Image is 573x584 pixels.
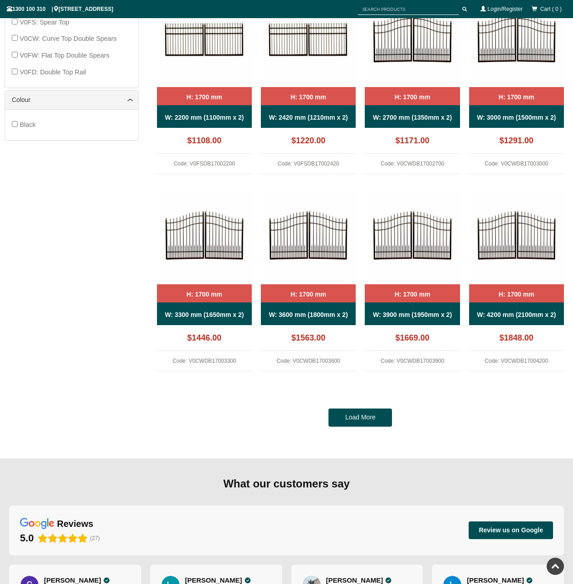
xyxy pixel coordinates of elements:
[186,291,222,298] b: H: 1700 mm
[269,114,348,121] b: W: 2420 mm (1210mm x 2)
[157,132,252,154] div: $1108.00
[20,68,86,76] span: V0FD: Double Top Rail
[395,291,431,298] b: H: 1700 mm
[365,158,460,174] div: Code: V0CWDB17002700
[469,132,564,154] div: $1291.00
[165,311,244,318] b: W: 3300 mm (1650mm x 2)
[499,291,534,298] b: H: 1700 mm
[499,93,534,101] b: H: 1700 mm
[20,532,88,545] div: Rating: 5.0 out of 5
[469,190,564,371] a: V0CWDB - Curved Arch Top (Double Spears) - Double Aluminium Driveway Gates - Double Swing Gates -...
[392,341,573,552] iframe: LiveChat chat widget
[469,158,564,174] div: Code: V0CWDB17003000
[9,477,564,491] div: What our customers say
[20,532,34,545] div: 5.0
[186,93,222,101] b: H: 1700 mm
[103,577,110,584] div: Verified Customer
[157,190,252,371] a: V0CWDB - Curved Arch Top (Double Spears) - Double Aluminium Driveway Gates - Double Swing Gates -...
[358,4,459,15] input: SEARCH PRODUCTS
[477,114,556,121] b: W: 3000 mm (1500mm x 2)
[157,190,252,284] img: V0CWDB - Curved Arch Top (Double Spears) - Double Aluminium Driveway Gates - Double Swing Gates -...
[269,311,348,318] b: W: 3600 mm (1800mm x 2)
[157,158,252,174] div: Code: V0FSDB17002200
[12,95,132,105] a: Colour
[261,132,356,154] div: $1220.00
[157,330,252,351] div: $1446.00
[365,190,460,284] img: V0CWDB - Curved Arch Top (Double Spears) - Double Aluminium Driveway Gates - Double Swing Gates -...
[290,93,326,101] b: H: 1700 mm
[328,409,392,427] a: Load More
[245,577,251,584] div: Verified Customer
[365,190,460,371] a: V0CWDB - Curved Arch Top (Double Spears) - Double Aluminium Driveway Gates - Double Swing Gates -...
[261,330,356,351] div: $1563.00
[477,311,556,318] b: W: 4200 mm (2100mm x 2)
[20,121,35,128] span: Black
[488,6,523,12] a: Login/Register
[261,190,356,284] img: V0CWDB - Curved Arch Top (Double Spears) - Double Aluminium Driveway Gates - Double Swing Gates -...
[469,330,564,351] div: $1848.00
[526,577,533,584] div: Verified Customer
[261,158,356,174] div: Code: V0FSDB17002420
[20,52,109,59] span: V0FW: Flat Top Double Spears
[7,6,113,12] span: 1300 100 310 | [STREET_ADDRESS]
[365,132,460,154] div: $1171.00
[373,311,452,318] b: W: 3900 mm (1950mm x 2)
[57,518,93,530] div: reviews
[365,330,460,351] div: $1669.00
[20,19,69,26] span: V0FS: Spear Top
[373,114,452,121] b: W: 2700 mm (1350mm x 2)
[290,291,326,298] b: H: 1700 mm
[469,190,564,284] img: V0CWDB - Curved Arch Top (Double Spears) - Double Aluminium Driveway Gates - Double Swing Gates -...
[395,93,431,101] b: H: 1700 mm
[365,355,460,371] div: Code: V0CWDB17003900
[20,35,117,42] span: V0CW: Curve Top Double Spears
[540,6,562,12] span: Cart ( 0 )
[385,577,392,584] div: Verified Customer
[165,114,244,121] b: W: 2200 mm (1100mm x 2)
[157,355,252,371] div: Code: V0CWDB17003300
[90,535,100,541] span: (27)
[261,355,356,371] div: Code: V0CWDB17003600
[261,190,356,371] a: V0CWDB - Curved Arch Top (Double Spears) - Double Aluminium Driveway Gates - Double Swing Gates -...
